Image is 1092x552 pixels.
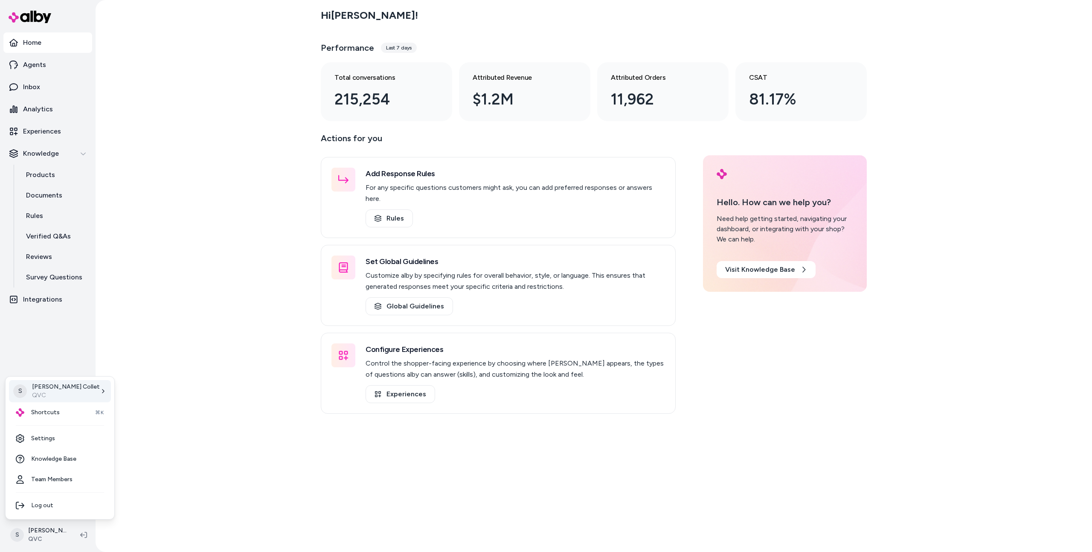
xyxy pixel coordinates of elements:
a: Team Members [9,469,111,490]
p: [PERSON_NAME] Collet [32,383,100,391]
div: Log out [9,495,111,516]
p: QVC [32,391,100,400]
a: Settings [9,428,111,449]
span: Knowledge Base [31,455,76,463]
span: S [13,384,27,398]
span: ⌘K [95,409,104,416]
img: alby Logo [16,408,24,417]
span: Shortcuts [31,408,60,417]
